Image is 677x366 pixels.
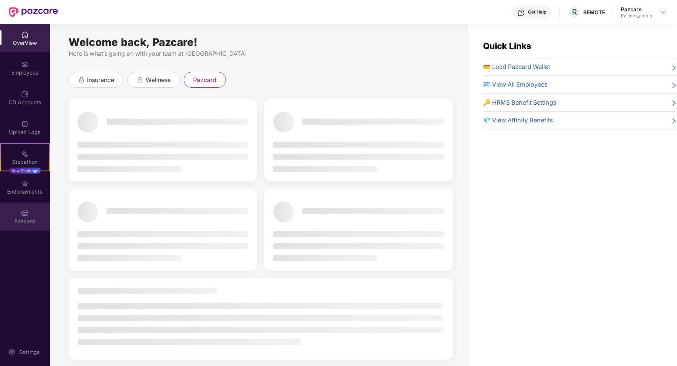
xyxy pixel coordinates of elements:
[21,31,29,38] img: svg+xml;base64,PHN2ZyBpZD0iSG9tZSIgeG1sbnM9Imh0dHA6Ly93d3cudzMub3JnLzIwMDAvc3ZnIiB3aWR0aD0iMjAiIG...
[671,64,677,72] span: right
[621,6,652,13] div: Pazcare
[1,158,49,166] div: Stepathon
[483,62,550,72] span: 💳 Load Pazcard Wallet
[483,98,557,107] span: 🔑 HRMS Benefit Settings
[517,9,525,17] img: svg+xml;base64,PHN2ZyBpZD0iSGVscC0zMngzMiIgeG1sbnM9Imh0dHA6Ly93d3cudzMub3JnLzIwMDAvc3ZnIiB3aWR0aD...
[483,116,553,125] span: 💎 View Affinity Benefits
[8,348,15,356] img: svg+xml;base64,PHN2ZyBpZD0iU2V0dGluZy0yMHgyMCIgeG1sbnM9Imh0dHA6Ly93d3cudzMub3JnLzIwMDAvc3ZnIiB3aW...
[660,9,666,15] img: svg+xml;base64,PHN2ZyBpZD0iRHJvcGRvd24tMzJ4MzIiIHhtbG5zPSJodHRwOi8vd3d3LnczLm9yZy8yMDAwL3N2ZyIgd2...
[17,348,42,356] div: Settings
[69,49,453,58] div: Here is what’s going on with your team at [GEOGRAPHIC_DATA]
[9,7,58,17] img: New Pazcare Logo
[21,90,29,98] img: svg+xml;base64,PHN2ZyBpZD0iQ0RfQWNjb3VudHMiIGRhdGEtbmFtZT0iQ0QgQWNjb3VudHMiIHhtbG5zPSJodHRwOi8vd3...
[87,75,114,85] span: insurance
[21,209,29,217] img: svg+xml;base64,PHN2ZyBpZD0iUGF6Y2FyZCIgeG1sbnM9Imh0dHA6Ly93d3cudzMub3JnLzIwMDAvc3ZnIiB3aWR0aD0iMj...
[21,120,29,128] img: svg+xml;base64,PHN2ZyBpZD0iVXBsb2FkX0xvZ3MiIGRhdGEtbmFtZT0iVXBsb2FkIExvZ3MiIHhtbG5zPSJodHRwOi8vd3...
[583,9,605,16] div: REMOTE
[21,61,29,68] img: svg+xml;base64,PHN2ZyBpZD0iRW1wbG95ZWVzIiB4bWxucz0iaHR0cDovL3d3dy53My5vcmcvMjAwMC9zdmciIHdpZHRoPS...
[671,117,677,125] span: right
[671,81,677,89] span: right
[69,39,453,45] div: Welcome back, Pazcare!
[78,76,85,83] div: animation
[21,180,29,187] img: svg+xml;base64,PHN2ZyBpZD0iRW5kb3JzZW1lbnRzIiB4bWxucz0iaHR0cDovL3d3dy53My5vcmcvMjAwMC9zdmciIHdpZH...
[193,75,217,85] span: pazcard
[621,13,652,19] div: Partner_admin
[528,9,546,15] div: Get Help
[9,168,41,174] div: New Challenge
[137,76,143,83] div: animation
[21,150,29,157] img: svg+xml;base64,PHN2ZyB4bWxucz0iaHR0cDovL3d3dy53My5vcmcvMjAwMC9zdmciIHdpZHRoPSIyMSIgaGVpZ2h0PSIyMC...
[483,41,531,51] span: Quick Links
[671,99,677,107] span: right
[146,75,171,85] span: wellness
[483,80,548,89] span: 🪪 View All Employees
[572,8,577,17] span: R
